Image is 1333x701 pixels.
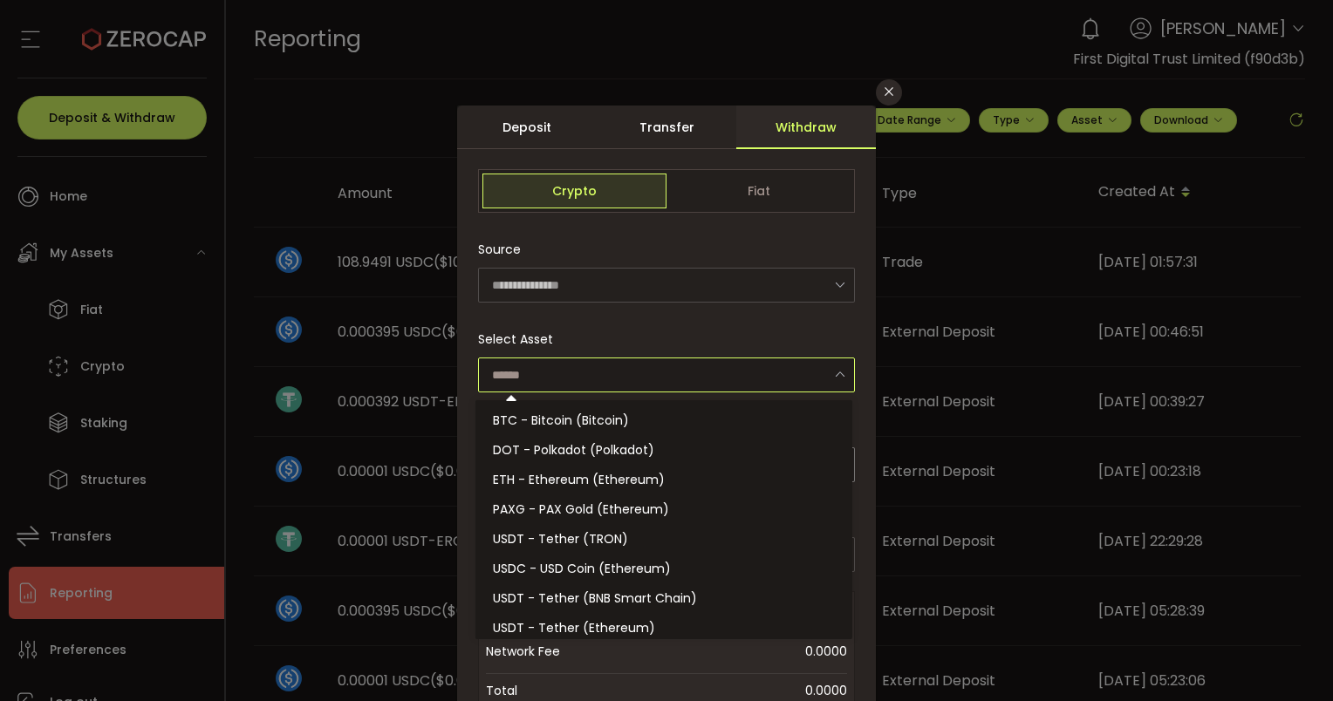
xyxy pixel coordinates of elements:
[736,105,876,149] div: Withdraw
[493,500,669,518] span: PAXG - PAX Gold (Ethereum)
[597,105,736,149] div: Transfer
[478,330,564,348] label: Select Asset
[625,634,847,669] span: 0.0000
[493,441,654,459] span: DOT - Polkadot (Polkadot)
[493,412,629,429] span: BTC - Bitcoin (Bitcoin)
[457,105,597,149] div: Deposit
[1246,617,1333,701] iframe: Chat Widget
[876,79,902,105] button: Close
[493,530,628,548] span: USDT - Tether (TRON)
[493,619,655,636] span: USDT - Tether (Ethereum)
[666,174,851,208] span: Fiat
[482,174,666,208] span: Crypto
[493,560,671,577] span: USDC - USD Coin (Ethereum)
[493,471,665,488] span: ETH - Ethereum (Ethereum)
[486,634,625,669] span: Network Fee
[478,232,521,267] span: Source
[493,589,697,607] span: USDT - Tether (BNB Smart Chain)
